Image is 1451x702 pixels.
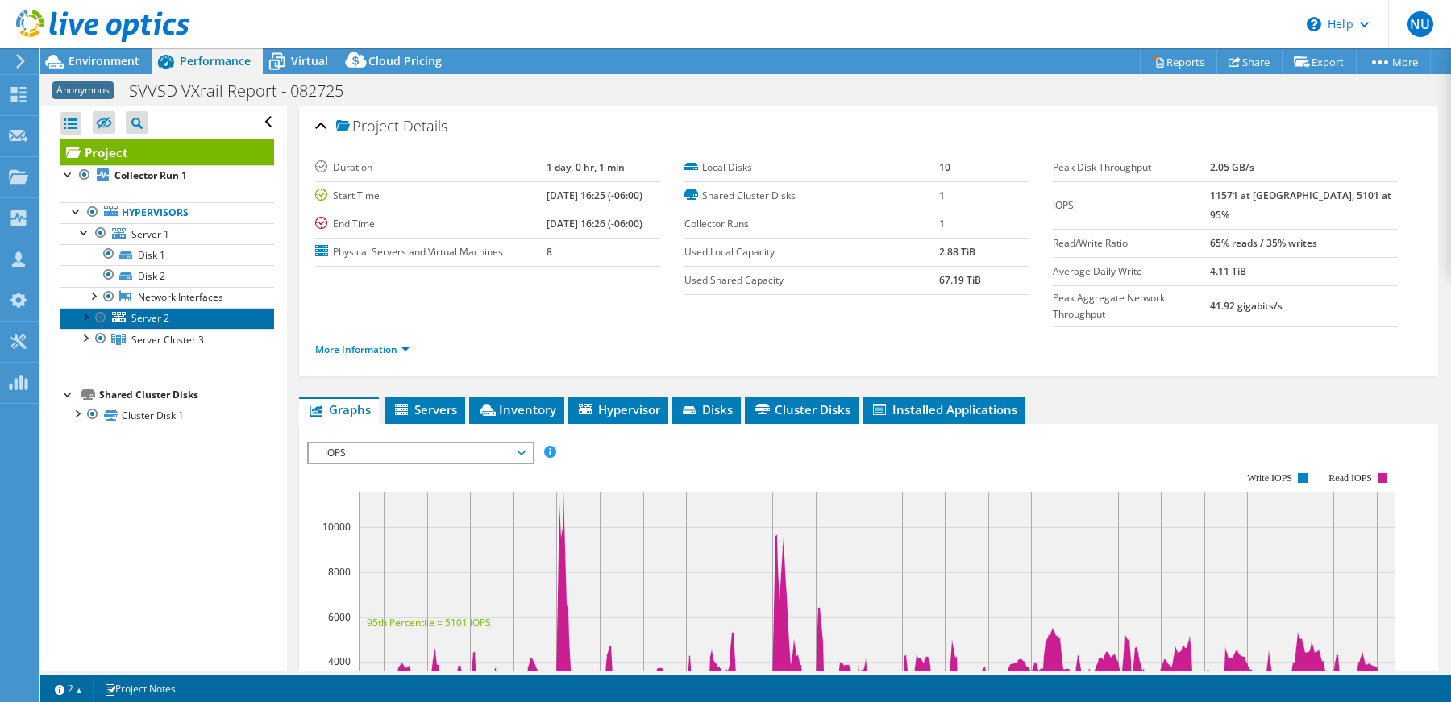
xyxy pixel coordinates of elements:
[60,165,274,186] a: Collector Run 1
[322,520,351,534] text: 10000
[315,188,547,204] label: Start Time
[60,202,274,223] a: Hypervisors
[684,272,939,289] label: Used Shared Capacity
[939,273,981,287] b: 67.19 TiB
[403,116,447,135] span: Details
[60,329,274,350] a: Server Cluster 3
[315,244,547,260] label: Physical Servers and Virtual Machines
[307,401,371,417] span: Graphs
[1216,49,1283,74] a: Share
[131,333,204,347] span: Server Cluster 3
[1140,49,1217,74] a: Reports
[328,565,351,579] text: 8000
[328,654,351,668] text: 4000
[871,401,1017,417] span: Installed Applications
[753,401,850,417] span: Cluster Disks
[60,405,274,426] a: Cluster Disk 1
[1053,160,1210,176] label: Peak Disk Throughput
[939,160,950,174] b: 10
[336,118,399,135] span: Project
[1407,11,1433,37] span: NU
[576,401,660,417] span: Hypervisor
[1053,264,1210,280] label: Average Daily Write
[1247,472,1292,484] text: Write IOPS
[939,245,975,259] b: 2.88 TiB
[60,139,274,165] a: Project
[315,343,410,356] a: More Information
[1329,472,1373,484] text: Read IOPS
[680,401,733,417] span: Disks
[60,265,274,286] a: Disk 2
[547,217,642,231] b: [DATE] 16:26 (-06:00)
[547,245,552,259] b: 8
[52,81,114,99] span: Anonymous
[939,189,945,202] b: 1
[60,287,274,308] a: Network Interfaces
[317,443,524,463] span: IOPS
[477,401,556,417] span: Inventory
[60,308,274,329] a: Server 2
[547,189,642,202] b: [DATE] 16:25 (-06:00)
[1356,49,1431,74] a: More
[114,168,187,182] b: Collector Run 1
[684,160,939,176] label: Local Disks
[684,244,939,260] label: Used Local Capacity
[1053,290,1210,322] label: Peak Aggregate Network Throughput
[684,216,939,232] label: Collector Runs
[368,53,442,69] span: Cloud Pricing
[315,216,547,232] label: End Time
[1210,299,1283,313] b: 41.92 gigabits/s
[939,217,945,231] b: 1
[1053,235,1210,251] label: Read/Write Ratio
[1210,236,1317,250] b: 65% reads / 35% writes
[547,160,625,174] b: 1 day, 0 hr, 1 min
[99,385,274,405] div: Shared Cluster Disks
[131,227,169,241] span: Server 1
[291,53,328,69] span: Virtual
[44,679,94,699] a: 2
[1282,49,1357,74] a: Export
[1307,17,1321,31] svg: \n
[684,188,939,204] label: Shared Cluster Disks
[393,401,457,417] span: Servers
[367,616,491,629] text: 95th Percentile = 5101 IOPS
[1053,197,1210,214] label: IOPS
[122,82,368,100] h1: SVVSD VXrail Report - 082725
[328,610,351,624] text: 6000
[1210,264,1246,278] b: 4.11 TiB
[93,679,187,699] a: Project Notes
[131,311,169,325] span: Server 2
[180,53,251,69] span: Performance
[60,223,274,244] a: Server 1
[1210,160,1254,174] b: 2.05 GB/s
[60,244,274,265] a: Disk 1
[1210,189,1391,222] b: 11571 at [GEOGRAPHIC_DATA], 5101 at 95%
[315,160,547,176] label: Duration
[69,53,139,69] span: Environment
